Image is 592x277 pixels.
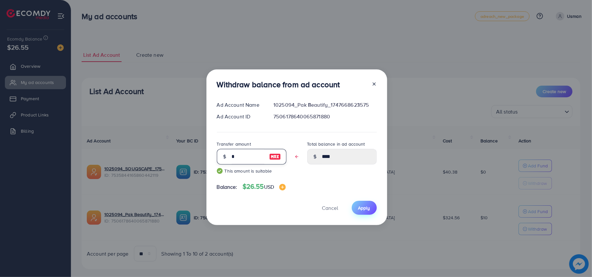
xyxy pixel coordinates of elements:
[279,184,286,190] img: image
[243,183,286,191] h4: $26.55
[269,153,281,161] img: image
[314,201,347,215] button: Cancel
[268,113,382,120] div: 7506178640065871880
[352,201,377,215] button: Apply
[268,101,382,109] div: 1025094_Pak Beautify_1747668623575
[264,183,274,190] span: USD
[212,113,269,120] div: Ad Account ID
[307,141,365,147] label: Total balance in ad account
[217,80,340,89] h3: Withdraw balance from ad account
[212,101,269,109] div: Ad Account Name
[358,205,370,211] span: Apply
[217,168,286,174] small: This amount is suitable
[322,204,338,211] span: Cancel
[217,141,251,147] label: Transfer amount
[217,168,223,174] img: guide
[217,183,237,191] span: Balance:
